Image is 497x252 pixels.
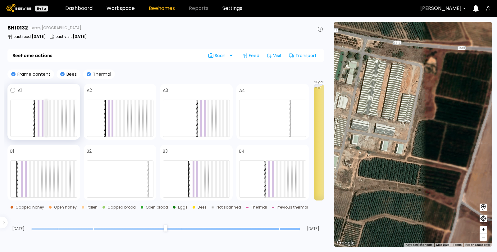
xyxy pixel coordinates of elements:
[7,25,28,30] h3: BH 10132
[178,205,188,209] div: Eggs
[239,88,245,92] h4: A4
[198,205,207,209] div: Bees
[91,72,111,76] p: Thermal
[335,239,356,247] img: Google
[32,34,46,39] b: [DATE]
[480,233,487,241] button: –
[217,205,241,209] div: Not scanned
[16,205,44,209] div: Capped honey
[107,205,136,209] div: Capped brood
[189,6,208,11] span: Reports
[335,239,356,247] a: Open this area in Google Maps (opens a new window)
[406,243,432,247] button: Keyboard shortcuts
[277,205,308,209] div: Previous thermal
[7,227,29,231] span: [DATE]
[482,233,485,241] span: –
[163,88,168,92] h4: A3
[87,149,92,153] h4: B2
[481,226,485,233] span: +
[208,53,228,58] span: Scan
[6,4,31,12] img: Beewise logo
[107,6,135,11] a: Workspace
[222,6,242,11] a: Settings
[30,26,81,30] span: שפיים, [GEOGRAPHIC_DATA]
[10,149,14,153] h4: B1
[87,205,98,209] div: Pollen
[35,6,48,11] div: Beta
[436,243,449,247] button: Map Data
[16,72,50,76] p: Frame content
[73,34,87,39] b: [DATE]
[149,6,175,11] a: Beehomes
[18,88,22,92] h4: A1
[264,51,284,61] div: Visit
[54,205,77,209] div: Open honey
[56,35,87,38] p: Last visit :
[480,226,487,233] button: +
[65,72,77,76] p: Bees
[87,88,92,92] h4: A2
[146,205,168,209] div: Open brood
[12,53,52,58] b: Beehome actions
[240,51,262,61] div: Feed
[14,35,46,38] p: Last feed :
[314,81,324,84] span: 20 gal
[453,243,462,246] a: Terms
[287,51,319,61] div: Transport
[239,149,245,153] h4: B4
[303,227,324,231] span: [DATE]
[163,149,168,153] h4: B3
[65,6,93,11] a: Dashboard
[465,243,490,246] a: Report a map error
[251,205,267,209] div: Thermal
